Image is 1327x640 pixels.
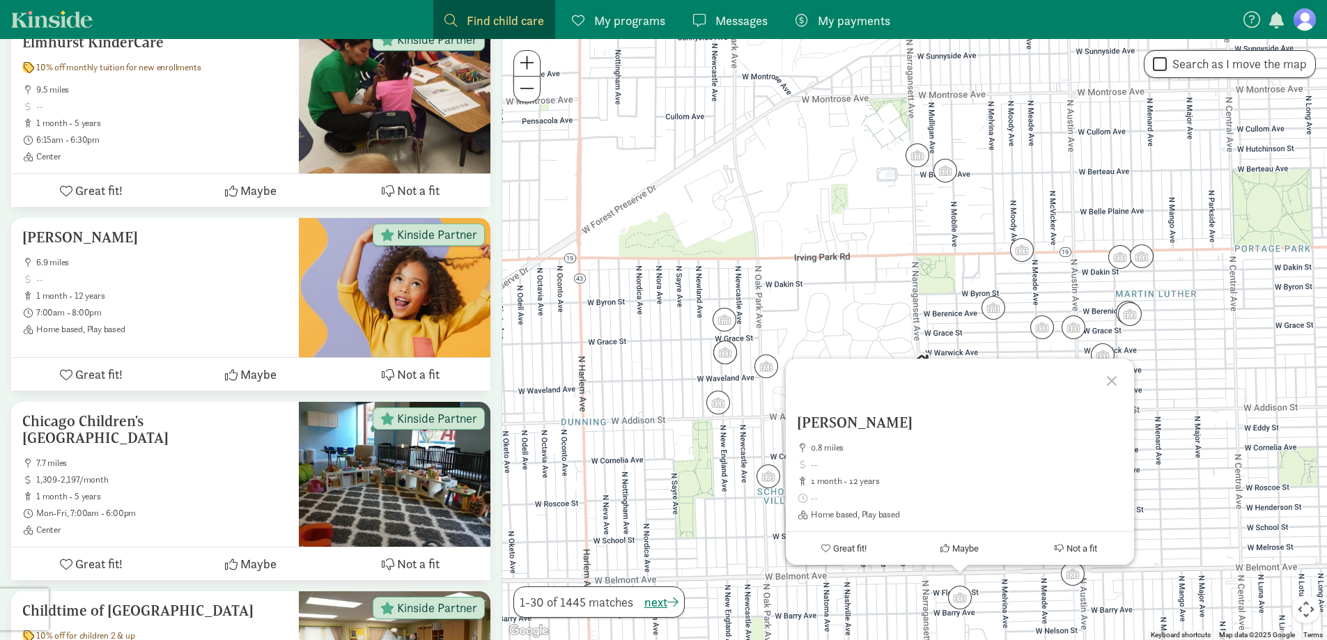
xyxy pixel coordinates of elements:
[1103,240,1138,274] div: Click to see details
[942,580,977,615] div: Click to see details
[11,547,171,580] button: Great fit!
[1018,532,1134,565] button: Not a fit
[36,290,288,302] span: 1 month - 12 years
[397,365,440,384] span: Not a fit
[75,181,123,200] span: Great fit!
[594,11,665,30] span: My programs
[75,554,123,573] span: Great fit!
[240,181,277,200] span: Maybe
[1292,595,1320,623] button: Map camera controls
[397,412,477,425] span: Kinside Partner
[36,151,288,162] span: Center
[11,10,93,28] a: Kinside
[1303,631,1323,639] a: Terms (opens in new tab)
[786,532,902,565] button: Great fit!
[397,33,477,46] span: Kinside Partner
[22,229,288,246] h5: [PERSON_NAME]
[506,622,552,640] img: Google
[1167,56,1307,72] label: Search as I move the map
[397,602,477,614] span: Kinside Partner
[1056,310,1091,345] div: Click to see details
[171,358,330,391] button: Maybe
[36,62,201,73] span: 10% off monthly tuition for new enrollments
[797,414,1123,431] h5: [PERSON_NAME]
[397,228,477,241] span: Kinside Partner
[36,307,288,318] span: 7:00am - 8:00pm
[11,358,171,391] button: Great fit!
[900,138,935,173] div: Click to see details
[36,474,288,485] span: 1,309-2,197/month
[707,302,742,337] div: Click to see details
[715,11,768,30] span: Messages
[36,458,288,469] span: 7.7 miles
[22,602,288,619] h5: Childtime of [GEOGRAPHIC_DATA]
[36,524,288,536] span: Center
[818,11,890,30] span: My payments
[331,358,490,391] button: Not a fit
[1124,239,1159,274] div: Click to see details
[1151,630,1211,640] button: Keyboard shortcuts
[36,324,288,335] span: Home based, Play based
[1112,297,1147,331] div: Click to see details
[1110,295,1145,330] div: Click to see details
[240,365,277,384] span: Maybe
[701,385,736,420] div: Click to see details
[1004,233,1039,267] div: Click to see details
[397,554,440,573] span: Not a fit
[75,365,123,384] span: Great fit!
[811,476,1123,487] span: 1 month - 12 years
[644,593,678,611] button: next
[520,593,633,611] span: 1-30 of 1445 matches
[240,554,277,573] span: Maybe
[36,118,288,129] span: 1 month - 5 years
[36,134,288,146] span: 6:15am - 6:30pm
[902,532,1018,565] button: Maybe
[331,174,490,207] button: Not a fit
[1219,631,1295,639] span: Map data ©2025 Google
[952,543,979,554] span: Maybe
[467,11,544,30] span: Find child care
[904,345,939,380] div: Click to see details
[36,508,288,519] span: Mon-Fri, 7:00am - 6:00pm
[11,174,171,207] button: Great fit!
[506,622,552,640] a: Open this area in Google Maps (opens a new window)
[36,84,288,95] span: 9.5 miles
[708,335,743,370] div: Click to see details
[171,547,330,580] button: Maybe
[22,34,288,51] h5: Elmhurst KinderCare
[811,509,1123,520] span: Home based, Play based
[833,543,867,554] span: Great fit!
[1085,338,1120,373] div: Click to see details
[397,181,440,200] span: Not a fit
[928,153,963,188] div: Click to see details
[1066,543,1097,554] span: Not a fit
[751,459,786,494] div: Click to see details
[171,174,330,207] button: Maybe
[1055,556,1090,591] div: Click to see details
[976,290,1011,325] div: Click to see details
[36,491,288,502] span: 1 month - 5 years
[22,413,288,446] h5: Chicago Children's [GEOGRAPHIC_DATA]
[1025,310,1060,345] div: Click to see details
[811,442,1123,453] span: 0.8 miles
[331,547,490,580] button: Not a fit
[749,349,784,384] div: Click to see details
[36,257,288,268] span: 6.9 miles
